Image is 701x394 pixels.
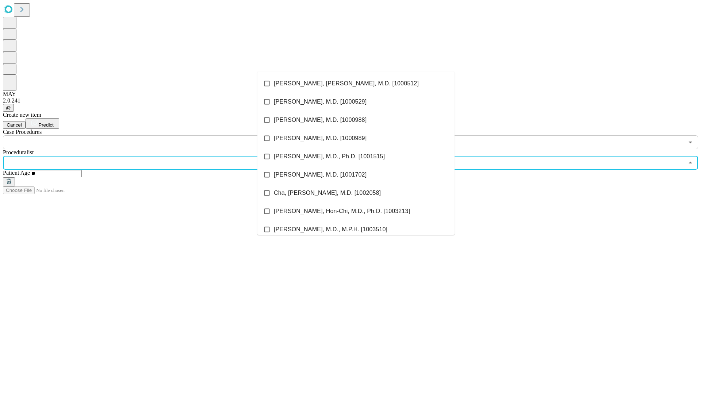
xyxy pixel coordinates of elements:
[3,121,26,129] button: Cancel
[3,170,30,176] span: Patient Age
[685,137,696,147] button: Open
[685,158,696,168] button: Close
[274,134,367,143] span: [PERSON_NAME], M.D. [1000989]
[274,79,419,88] span: [PERSON_NAME], [PERSON_NAME], M.D. [1000512]
[3,149,34,155] span: Proceduralist
[274,170,367,179] span: [PERSON_NAME], M.D. [1001702]
[6,105,11,111] span: @
[274,189,381,197] span: Cha, [PERSON_NAME], M.D. [1002058]
[3,104,14,112] button: @
[3,129,42,135] span: Scheduled Procedure
[7,122,22,128] span: Cancel
[3,112,41,118] span: Create new item
[274,152,385,161] span: [PERSON_NAME], M.D., Ph.D. [1001515]
[274,207,410,216] span: [PERSON_NAME], Hon-Chi, M.D., Ph.D. [1003213]
[274,116,367,124] span: [PERSON_NAME], M.D. [1000988]
[38,122,53,128] span: Predict
[274,225,387,234] span: [PERSON_NAME], M.D., M.P.H. [1003510]
[3,91,698,97] div: MAY
[3,97,698,104] div: 2.0.241
[274,97,367,106] span: [PERSON_NAME], M.D. [1000529]
[26,118,59,129] button: Predict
